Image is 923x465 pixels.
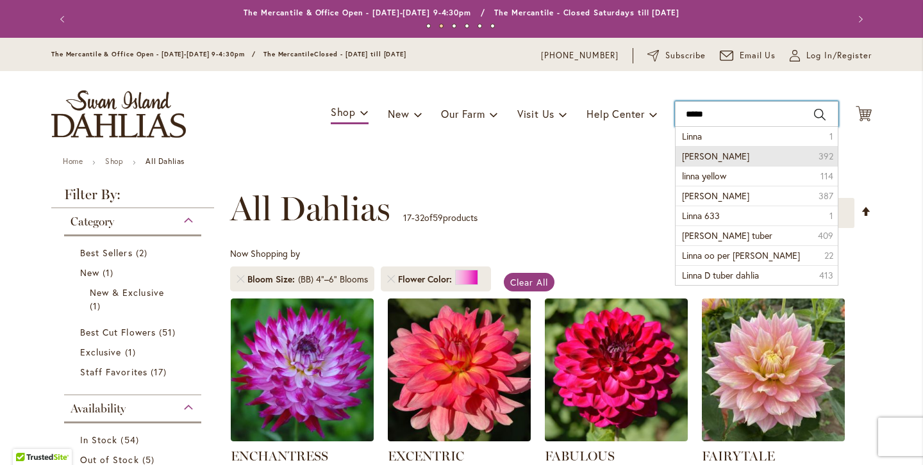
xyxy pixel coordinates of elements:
[103,266,117,279] span: 1
[682,249,800,261] span: Linna oo per [PERSON_NAME]
[682,130,702,142] span: Linna
[439,24,444,28] button: 2 of 6
[682,269,759,281] span: Linna D tuber dahlia
[819,190,833,202] span: 387
[230,190,390,228] span: All Dahlias
[105,156,123,166] a: Shop
[820,170,833,183] span: 114
[426,24,431,28] button: 1 of 6
[80,434,117,446] span: In Stock
[80,326,156,338] span: Best Cut Flowers
[314,50,406,58] span: Closed - [DATE] till [DATE]
[146,156,185,166] strong: All Dahlias
[90,286,164,298] span: New & Exclusive
[829,130,833,143] span: 1
[80,266,188,279] a: New
[51,50,314,58] span: The Mercantile & Office Open - [DATE]-[DATE] 9-4:30pm / The Mercantile
[244,8,679,17] a: The Mercantile & Office Open - [DATE]-[DATE] 9-4:30pm / The Mercantile - Closed Saturdays till [D...
[647,49,706,62] a: Subscribe
[545,448,615,464] a: FABULOUS
[10,420,46,455] iframe: Launch Accessibility Center
[388,432,531,444] a: EXCENTRIC
[90,286,179,313] a: New &amp; Exclusive
[740,49,776,62] span: Email Us
[720,49,776,62] a: Email Us
[231,298,374,441] img: Enchantress
[682,170,726,182] span: linna yellow
[80,346,121,358] span: Exclusive
[702,448,775,464] a: FAIRYTALE
[541,49,619,62] a: [PHONE_NUMBER]
[388,448,464,464] a: EXCENTRIC
[702,432,845,444] a: Fairytale
[829,209,833,222] span: 1
[465,24,469,28] button: 4 of 6
[80,345,188,359] a: Exclusive
[388,107,409,120] span: New
[545,298,688,441] img: FABULOUS
[665,49,706,62] span: Subscribe
[331,105,356,118] span: Shop
[478,24,482,28] button: 5 of 6
[63,156,83,166] a: Home
[51,90,186,138] a: store logo
[80,366,147,378] span: Staff Favorites
[806,49,872,62] span: Log In/Register
[814,104,826,125] button: Search
[545,432,688,444] a: FABULOUS
[159,325,179,339] span: 51
[586,107,645,120] span: Help Center
[433,211,443,224] span: 59
[682,150,749,162] span: [PERSON_NAME]
[790,49,872,62] a: Log In/Register
[398,273,455,286] span: Flower Color
[682,229,772,241] span: [PERSON_NAME] tuber
[517,107,554,120] span: Visit Us
[80,325,188,339] a: Best Cut Flowers
[80,266,99,279] span: New
[403,211,412,224] span: 17
[80,433,188,446] a: In Stock 54
[388,298,531,441] img: EXCENTRIC
[71,402,126,416] span: Availability
[71,215,114,229] span: Category
[80,365,188,379] a: Staff Favorites
[121,433,142,446] span: 54
[125,345,139,359] span: 1
[151,365,170,379] span: 17
[403,208,478,228] p: - of products
[80,246,188,259] a: Best Sellers
[824,249,833,262] span: 22
[230,247,300,259] span: Now Shopping by
[298,273,368,286] div: (BB) 4"–6" Blooms
[490,24,495,28] button: 6 of 6
[51,6,77,32] button: Previous
[682,190,749,202] span: [PERSON_NAME]
[504,273,554,291] a: Clear All
[702,298,845,441] img: Fairytale
[818,229,833,242] span: 409
[415,211,424,224] span: 32
[136,246,151,259] span: 2
[682,209,720,222] span: Linna 633
[51,188,214,208] strong: Filter By:
[90,299,104,313] span: 1
[819,269,833,282] span: 413
[510,276,548,288] span: Clear All
[80,247,133,259] span: Best Sellers
[231,432,374,444] a: Enchantress
[452,24,456,28] button: 3 of 6
[237,275,244,283] a: Remove Bloom Size (BB) 4"–6" Blooms
[819,150,833,163] span: 392
[231,448,328,464] a: ENCHANTRESS
[247,273,298,286] span: Bloom Size
[846,6,872,32] button: Next
[441,107,485,120] span: Our Farm
[387,275,395,283] a: Remove Flower Color Pink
